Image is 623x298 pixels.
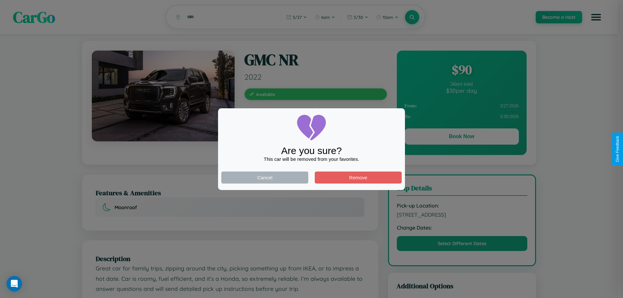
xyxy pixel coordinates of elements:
[221,156,402,162] div: This car will be removed from your favorites.
[221,172,308,184] button: Cancel
[615,136,620,162] div: Give Feedback
[6,276,22,292] div: Open Intercom Messenger
[315,172,402,184] button: Remove
[295,112,328,144] img: broken-heart
[221,145,402,156] div: Are you sure?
